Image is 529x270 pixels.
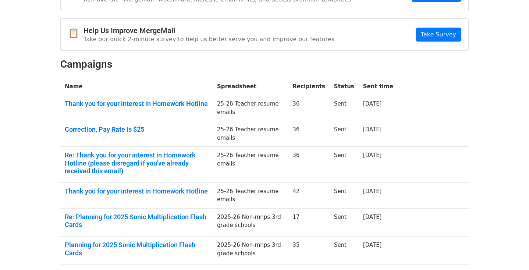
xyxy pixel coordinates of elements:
[213,182,288,208] td: 25-26 Teacher resume emails
[68,28,84,39] span: 📋
[330,237,359,264] td: Sent
[65,213,208,229] a: Re: Planning for 2025 Sonic Multiplication Flash Cards
[330,208,359,236] td: Sent
[363,242,382,248] a: [DATE]
[330,121,359,147] td: Sent
[288,95,330,121] td: 36
[288,121,330,147] td: 36
[213,208,288,236] td: 2025-26 Non-mnps 3rd grade schools
[84,35,334,43] p: Take our quick 2-minute survey to help us better serve you and improve our features
[363,188,382,195] a: [DATE]
[60,58,469,71] h2: Campaigns
[213,95,288,121] td: 25-26 Teacher resume emails
[359,78,398,95] th: Sent time
[84,26,334,35] h4: Help Us Improve MergeMail
[213,237,288,264] td: 2025-26 Non-mnps 3rd grade schools
[330,147,359,183] td: Sent
[213,147,288,183] td: 25-26 Teacher resume emails
[363,126,382,133] a: [DATE]
[330,182,359,208] td: Sent
[363,100,382,107] a: [DATE]
[65,241,208,257] a: Planning for 2025 Sonic Multiplication Flash Cards
[288,208,330,236] td: 17
[213,78,288,95] th: Spreadsheet
[65,187,208,195] a: Thank you for your interest in Homework Hotline
[416,28,461,42] a: Take Survey
[213,121,288,147] td: 25-26 Teacher resume emails
[330,78,359,95] th: Status
[288,182,330,208] td: 42
[65,151,208,175] a: Re: Thank you for your interest in Homework Hotline (please disregard if you've already received ...
[288,78,330,95] th: Recipients
[288,147,330,183] td: 36
[330,95,359,121] td: Sent
[65,100,208,108] a: Thank you for your interest in Homework Hotline
[60,78,213,95] th: Name
[288,237,330,264] td: 35
[492,235,529,270] iframe: Chat Widget
[363,152,382,159] a: [DATE]
[65,125,208,134] a: Correction, Pay Rate is $25
[363,214,382,220] a: [DATE]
